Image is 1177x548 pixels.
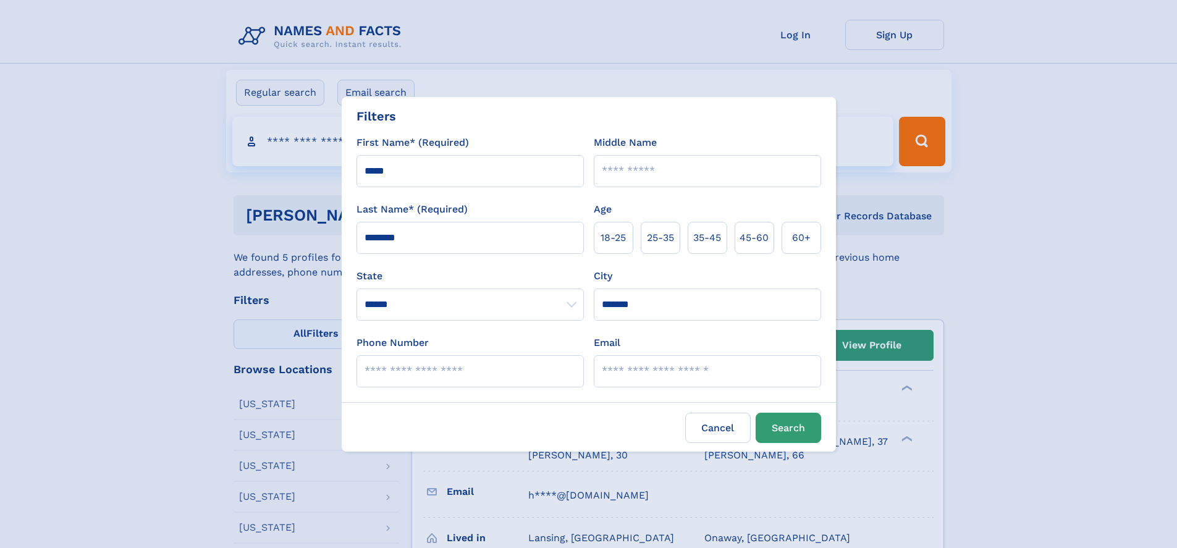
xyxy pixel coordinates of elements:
[356,202,468,217] label: Last Name* (Required)
[594,135,657,150] label: Middle Name
[356,107,396,125] div: Filters
[740,230,769,245] span: 45‑60
[685,413,751,443] label: Cancel
[693,230,721,245] span: 35‑45
[792,230,811,245] span: 60+
[356,269,584,284] label: State
[594,335,620,350] label: Email
[601,230,626,245] span: 18‑25
[647,230,674,245] span: 25‑35
[756,413,821,443] button: Search
[356,335,429,350] label: Phone Number
[594,269,612,284] label: City
[356,135,469,150] label: First Name* (Required)
[594,202,612,217] label: Age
